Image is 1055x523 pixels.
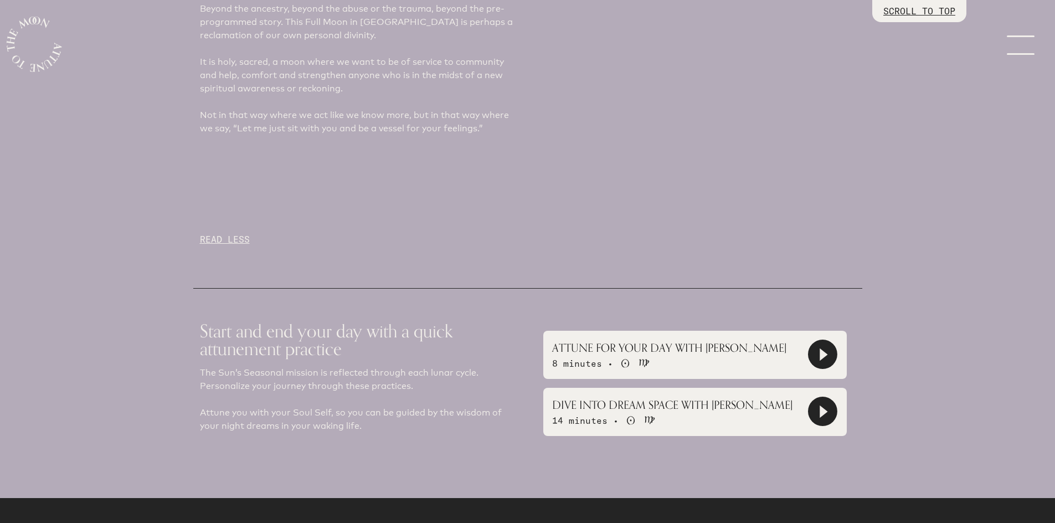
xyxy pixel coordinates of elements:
[200,313,521,366] h1: Start and end your day with a quick attunement practice
[883,4,955,18] p: SCROLL TO TOP
[200,109,521,135] p: Not in that way where we act like we know more, but in that way where we say, “Let me just sit wi...
[552,415,619,426] span: 14 minutes •
[200,55,521,95] p: It is holy, sacred, a moon where we want to be of service to community and help, comfort and stre...
[552,358,613,369] span: 8 minutes •
[200,233,521,246] p: READ LESS
[552,397,792,413] p: DIVE INTO DREAM SPACE WITH [PERSON_NAME]
[200,2,521,42] p: Beyond the ancestry, beyond the abuse or the trauma, beyond the pre-programmed story. This Full M...
[552,340,786,356] p: ATTUNE FOR YOUR DAY WITH [PERSON_NAME]
[200,366,521,433] p: The Sun’s Seasonal mission is reflected through each lunar cycle. Personalize your journey throug...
